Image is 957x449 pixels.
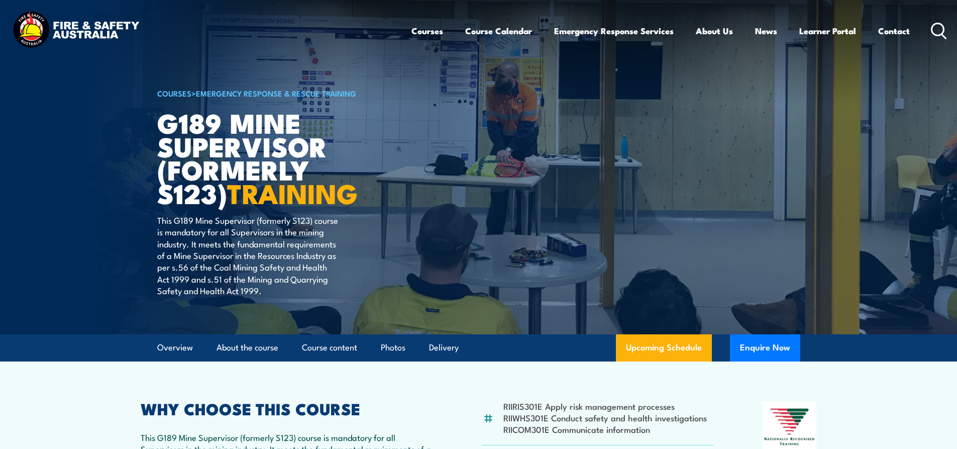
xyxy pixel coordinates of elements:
[227,171,358,213] strong: TRAINING
[554,18,674,44] a: Emergency Response Services
[616,334,712,362] a: Upcoming Schedule
[465,18,532,44] a: Course Calendar
[429,334,459,361] a: Delivery
[878,18,910,44] a: Contact
[503,400,707,412] li: RIIRIS301E Apply risk management processes
[799,18,856,44] a: Learner Portal
[157,87,191,99] a: COURSES
[411,18,443,44] a: Courses
[503,412,707,423] li: RIIWHS301E Conduct safety and health investigations
[381,334,405,361] a: Photos
[755,18,777,44] a: News
[157,214,341,297] p: This G189 Mine Supervisor (formerly S123) course is mandatory for all Supervisors in the mining i...
[217,334,278,361] a: About the course
[157,87,405,99] h6: >
[503,423,707,435] li: RIICOM301E Communicate information
[157,334,193,361] a: Overview
[141,401,434,415] h2: WHY CHOOSE THIS COURSE
[302,334,357,361] a: Course content
[730,334,800,362] button: Enquire Now
[157,111,405,205] h1: G189 Mine Supervisor (formerly S123)
[196,87,356,99] a: Emergency Response & Rescue Training
[696,18,733,44] a: About Us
